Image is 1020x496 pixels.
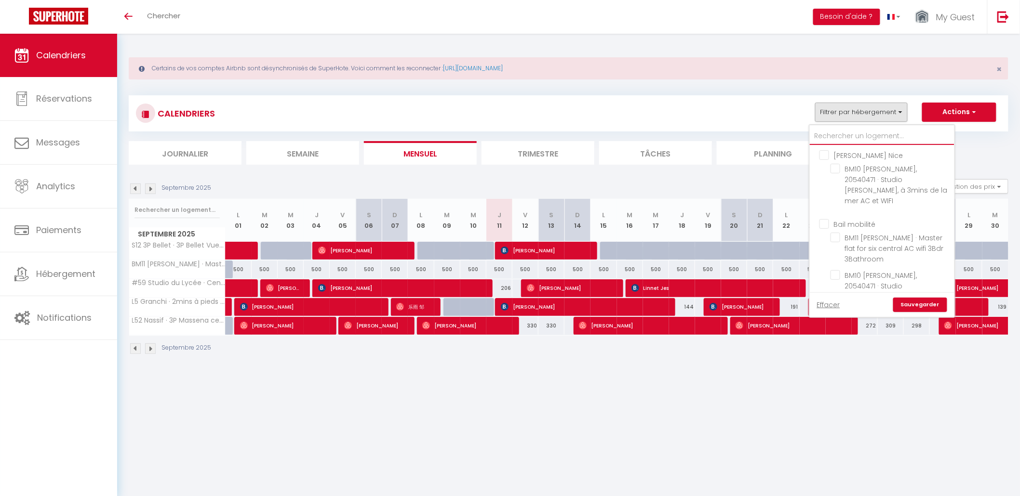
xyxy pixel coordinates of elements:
[237,210,240,220] abbr: L
[318,279,483,297] span: [PERSON_NAME]
[736,316,848,335] span: [PERSON_NAME]
[800,199,826,242] th: 23
[695,199,721,242] th: 19
[396,298,431,316] span: 乐雨 邹
[266,279,301,297] span: [PERSON_NAME]
[732,210,737,220] abbr: S
[460,199,486,242] th: 10
[773,261,799,278] div: 500
[36,49,86,61] span: Calendriers
[512,199,538,242] th: 12
[131,298,227,305] span: L5 Granchi · 2mins à pieds de La Promenade Coeur du [GEOGRAPHIC_DATA]
[845,164,948,206] span: BM10 [PERSON_NAME], 20540471 · Studio [PERSON_NAME], à 3mins de la mer AC et WIFI
[956,261,982,278] div: 500
[717,141,830,165] li: Planning
[36,92,92,104] span: Réservations
[627,210,633,220] abbr: M
[800,279,826,297] div: 175
[669,199,695,242] th: 18
[434,199,460,242] th: 09
[246,141,359,165] li: Semaine
[420,210,423,220] abbr: L
[36,136,80,148] span: Messages
[512,317,538,335] div: 330
[460,261,486,278] div: 500
[252,261,278,278] div: 500
[979,453,1013,489] iframe: Chat
[817,300,840,310] a: Effacer
[330,199,356,242] th: 05
[993,210,998,220] abbr: M
[669,298,695,316] div: 144
[997,63,1002,75] span: ×
[36,180,75,192] span: Analytics
[721,261,747,278] div: 500
[773,298,799,316] div: 191
[937,179,1008,194] button: Gestion des prix
[318,241,405,260] span: [PERSON_NAME]
[341,210,345,220] abbr: V
[603,210,605,220] abbr: L
[631,279,796,297] span: Linnet Jes
[550,210,554,220] abbr: S
[538,261,564,278] div: 500
[155,103,215,124] h3: CALENDRIERS
[810,128,954,145] input: Rechercher un logement...
[356,199,382,242] th: 06
[422,316,509,335] span: [PERSON_NAME]
[904,317,930,335] div: 298
[809,124,955,318] div: Filtrer par hébergement
[161,343,211,352] p: Septembre 2025
[36,224,81,236] span: Paiements
[486,199,512,242] th: 11
[486,279,512,297] div: 206
[364,141,477,165] li: Mensuel
[997,11,1009,23] img: logout
[8,4,37,33] button: Ouvrir le widget de chat LiveChat
[813,9,880,25] button: Besoin d'aide ?
[878,317,904,335] div: 309
[443,64,503,72] a: [URL][DOMAIN_NAME]
[721,199,747,242] th: 20
[315,210,319,220] abbr: J
[36,268,95,280] span: Hébergement
[134,201,220,219] input: Rechercher un logement...
[710,298,770,316] span: [PERSON_NAME]
[564,199,591,242] th: 14
[706,210,711,220] abbr: V
[131,279,227,287] span: #59 Studio du Lycée · Central balcon à 5mins Vieux Nice & Mer Clim WIFI
[800,261,826,278] div: 500
[131,317,227,324] span: L52 Nassif · 3P Massena central, à deux pas de la mer/AC
[367,210,371,220] abbr: S
[240,298,379,316] span: [PERSON_NAME]
[161,183,211,193] p: Septembre 2025
[147,11,180,21] span: Chercher
[29,8,88,25] img: Super Booking
[643,199,669,242] th: 17
[252,199,278,242] th: 02
[747,199,773,242] th: 21
[982,199,1008,242] th: 30
[922,103,996,122] button: Actions
[129,227,225,241] span: Septembre 2025
[591,261,617,278] div: 500
[523,210,528,220] abbr: V
[643,261,669,278] div: 500
[579,316,718,335] span: [PERSON_NAME]
[356,261,382,278] div: 500
[852,317,878,335] div: 272
[392,210,397,220] abbr: D
[695,261,721,278] div: 500
[815,103,908,122] button: Filtrer par hébergement
[129,57,1008,79] div: Certains de vos comptes Airbnb sont désynchronisés de SuperHote. Voici comment les reconnecter :
[936,11,975,23] span: My Guest
[680,210,684,220] abbr: J
[304,261,330,278] div: 500
[575,210,580,220] abbr: D
[653,210,659,220] abbr: M
[278,261,304,278] div: 500
[599,141,712,165] li: Tâches
[501,298,666,316] span: [PERSON_NAME]
[382,261,408,278] div: 500
[482,141,594,165] li: Trimestre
